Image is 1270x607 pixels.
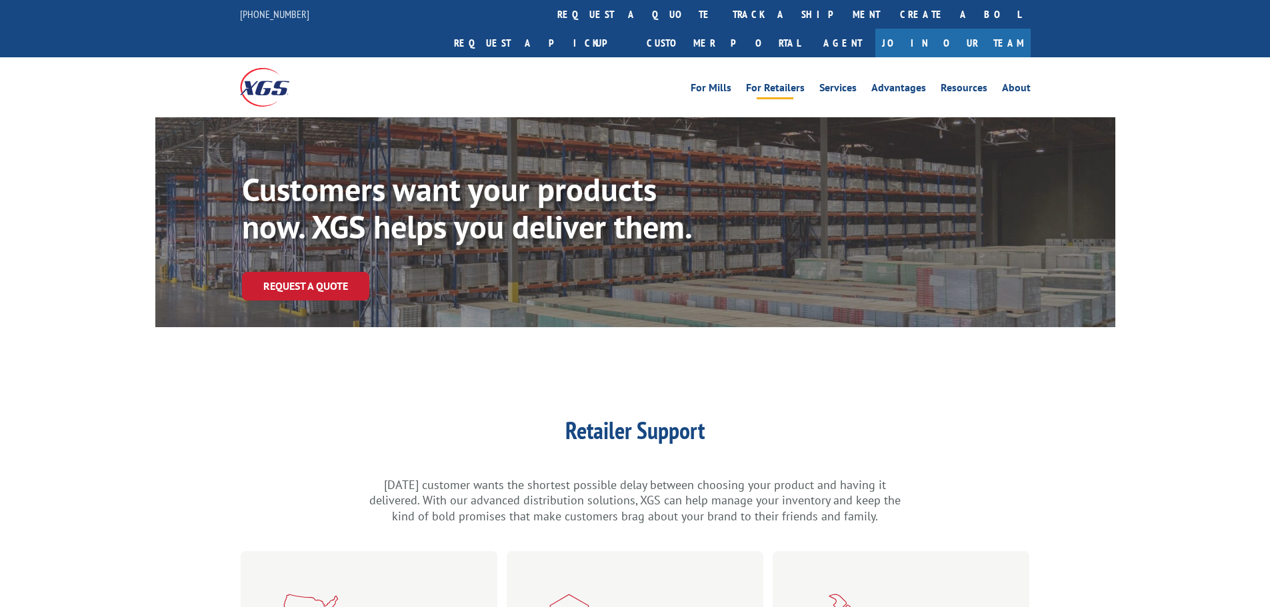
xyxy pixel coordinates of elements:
a: [PHONE_NUMBER] [240,7,309,21]
a: About [1002,83,1031,97]
a: Advantages [871,83,926,97]
a: For Mills [691,83,731,97]
a: For Retailers [746,83,805,97]
a: Services [819,83,857,97]
p: [DATE] customer wants the shortest possible delay between choosing your product and having it del... [369,477,902,524]
a: Agent [810,29,875,57]
a: Join Our Team [875,29,1031,57]
h1: Retailer Support [369,418,902,449]
p: Customers want your products now. XGS helps you deliver them. [242,171,720,245]
a: Request a Quote [242,272,369,301]
a: Customer Portal [637,29,810,57]
a: Resources [941,83,987,97]
a: Request a pickup [444,29,637,57]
